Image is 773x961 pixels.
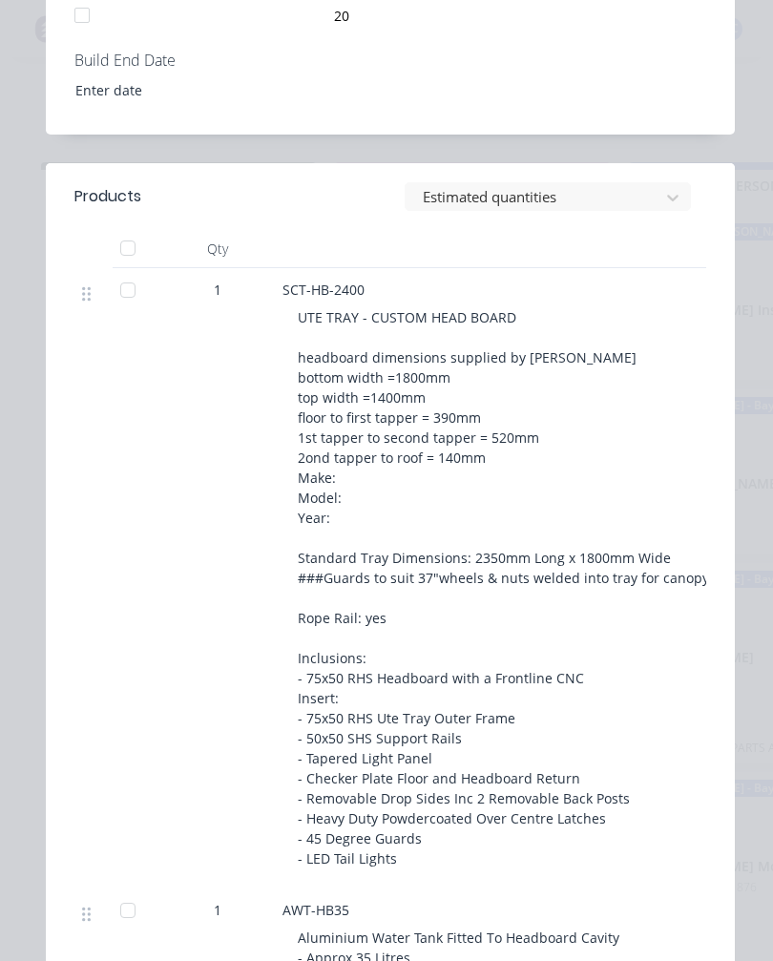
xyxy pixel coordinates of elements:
span: UTE TRAY - CUSTOM HEAD BOARD headboard dimensions supplied by [PERSON_NAME] bottom width =1800mm ... [298,308,730,867]
span: AWT-HB35 [282,901,349,919]
div: Products [74,185,141,208]
span: 1 [214,900,221,920]
input: Enter date [62,76,300,105]
label: Build End Date [74,49,313,72]
div: Qty [160,230,275,268]
span: 1 [214,280,221,300]
span: SCT-HB-2400 [282,281,365,299]
input: Enter number... [318,1,570,30]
